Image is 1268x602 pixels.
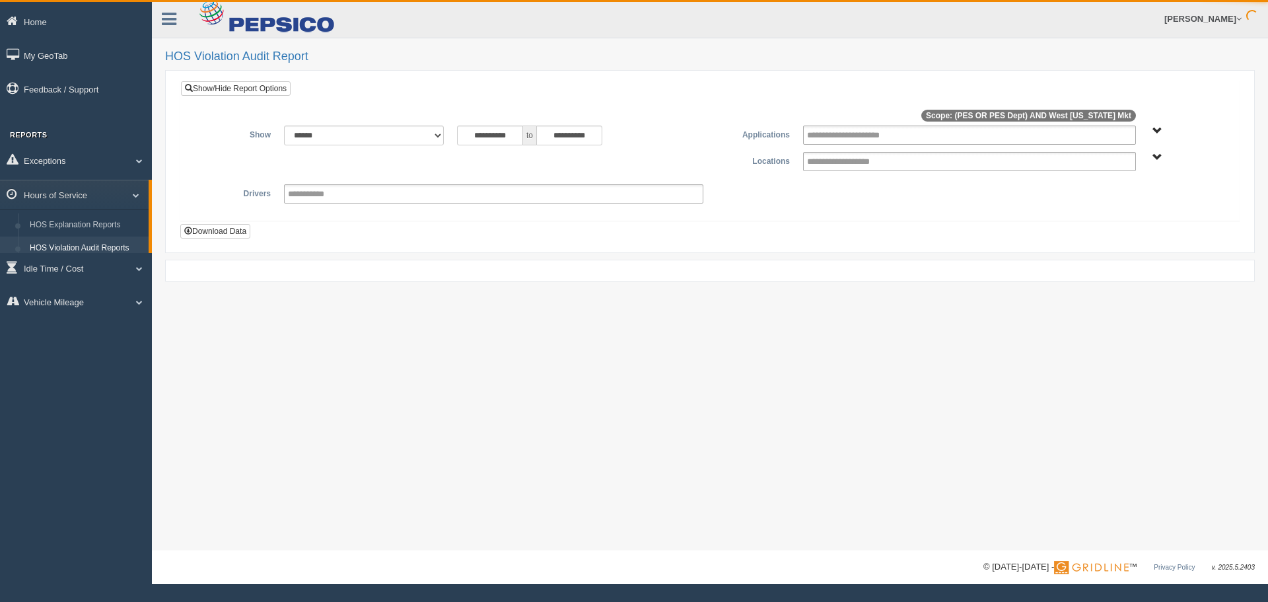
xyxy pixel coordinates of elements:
[1154,564,1195,571] a: Privacy Policy
[710,126,796,141] label: Applications
[710,152,796,168] label: Locations
[1212,564,1255,571] span: v. 2025.5.2403
[180,224,250,239] button: Download Data
[921,110,1136,122] span: Scope: (PES OR PES Dept) AND West [US_STATE] Mkt
[24,237,149,260] a: HOS Violation Audit Reports
[165,50,1255,63] h2: HOS Violation Audit Report
[1054,561,1129,574] img: Gridline
[191,126,277,141] label: Show
[191,184,277,200] label: Drivers
[181,81,291,96] a: Show/Hide Report Options
[983,560,1255,574] div: © [DATE]-[DATE] - ™
[24,213,149,237] a: HOS Explanation Reports
[523,126,536,145] span: to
